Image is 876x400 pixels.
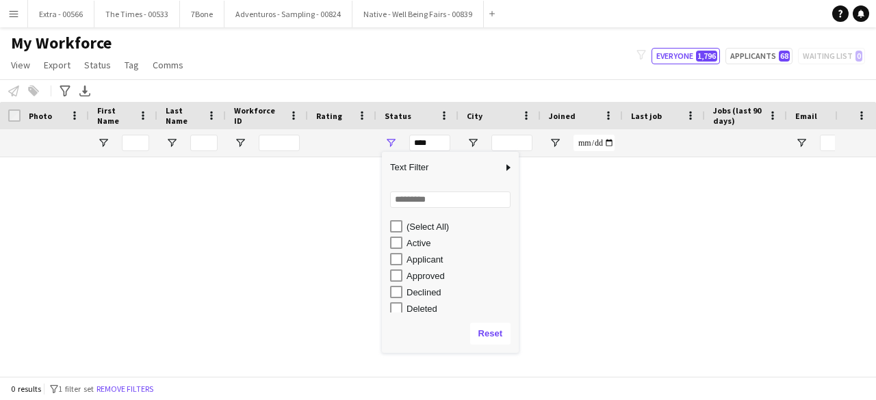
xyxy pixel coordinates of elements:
[11,33,112,53] span: My Workforce
[94,1,180,27] button: The Times - 00533
[382,152,519,353] div: Column Filter
[224,1,352,27] button: Adventuros - Sampling - 00824
[122,135,149,151] input: First Name Filter Input
[259,135,300,151] input: Workforce ID Filter Input
[84,59,111,71] span: Status
[467,111,482,121] span: City
[407,287,515,297] div: Declined
[467,137,479,149] button: Open Filter Menu
[29,111,52,121] span: Photo
[382,156,502,179] span: Text Filter
[190,135,218,151] input: Last Name Filter Input
[316,111,342,121] span: Rating
[795,137,808,149] button: Open Filter Menu
[79,56,116,74] a: Status
[57,83,73,99] app-action-btn: Advanced filters
[652,48,720,64] button: Everyone1,796
[234,137,246,149] button: Open Filter Menu
[8,109,21,122] input: Column with Header Selection
[385,137,397,149] button: Open Filter Menu
[795,111,817,121] span: Email
[491,135,532,151] input: City Filter Input
[125,59,139,71] span: Tag
[153,59,183,71] span: Comms
[58,384,94,394] span: 1 filter set
[407,222,515,232] div: (Select All)
[382,218,519,399] div: Filter List
[97,137,109,149] button: Open Filter Menu
[631,111,662,121] span: Last job
[407,254,515,265] div: Applicant
[234,105,283,126] span: Workforce ID
[713,105,762,126] span: Jobs (last 90 days)
[470,323,511,345] button: Reset
[28,1,94,27] button: Extra - 00566
[407,304,515,314] div: Deleted
[166,137,178,149] button: Open Filter Menu
[147,56,189,74] a: Comms
[549,137,561,149] button: Open Filter Menu
[352,1,484,27] button: Native - Well Being Fairs - 00839
[180,1,224,27] button: 7Bone
[725,48,793,64] button: Applicants68
[11,59,30,71] span: View
[44,59,70,71] span: Export
[77,83,93,99] app-action-btn: Export XLSX
[38,56,76,74] a: Export
[119,56,144,74] a: Tag
[166,105,201,126] span: Last Name
[779,51,790,62] span: 68
[5,56,36,74] a: View
[97,105,133,126] span: First Name
[574,135,615,151] input: Joined Filter Input
[390,191,511,208] input: Search filter values
[94,382,156,397] button: Remove filters
[407,238,515,248] div: Active
[696,51,717,62] span: 1,796
[385,111,411,121] span: Status
[549,111,576,121] span: Joined
[407,271,515,281] div: Approved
